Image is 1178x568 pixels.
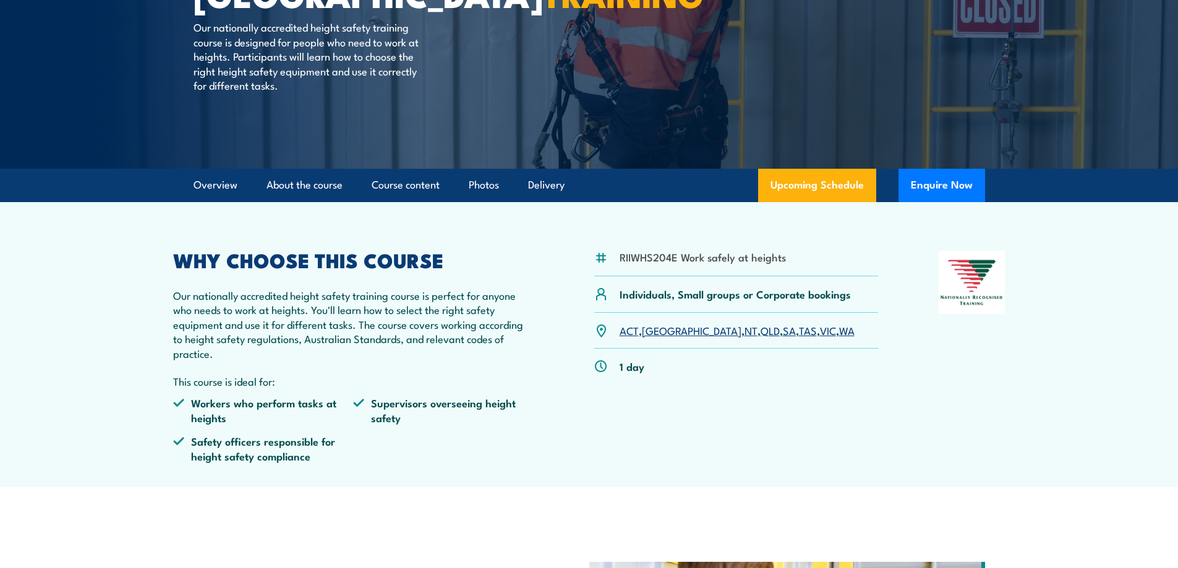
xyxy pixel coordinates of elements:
img: Nationally Recognised Training logo. [939,251,1005,314]
p: , , , , , , , [620,323,855,337]
a: VIC [820,323,836,337]
a: Course content [372,169,440,201]
a: SA [783,323,796,337]
p: 1 day [620,359,644,373]
h2: WHY CHOOSE THIS COURSE [173,251,534,268]
li: Workers who perform tasks at heights [173,396,354,425]
a: [GEOGRAPHIC_DATA] [642,323,741,337]
a: ACT [620,323,639,337]
li: Safety officers responsible for height safety compliance [173,434,354,463]
a: Overview [194,169,237,201]
a: QLD [761,323,780,337]
a: About the course [267,169,343,201]
p: Our nationally accredited height safety training course is perfect for anyone who needs to work a... [173,288,534,360]
p: Individuals, Small groups or Corporate bookings [620,287,851,301]
li: RIIWHS204E Work safely at heights [620,250,786,264]
a: Photos [469,169,499,201]
li: Supervisors overseeing height safety [353,396,534,425]
a: TAS [799,323,817,337]
p: This course is ideal for: [173,374,534,388]
p: Our nationally accredited height safety training course is designed for people who need to work a... [194,20,419,92]
a: WA [839,323,855,337]
a: NT [745,323,758,337]
a: Delivery [528,169,565,201]
a: Upcoming Schedule [758,169,876,202]
button: Enquire Now [898,169,985,202]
